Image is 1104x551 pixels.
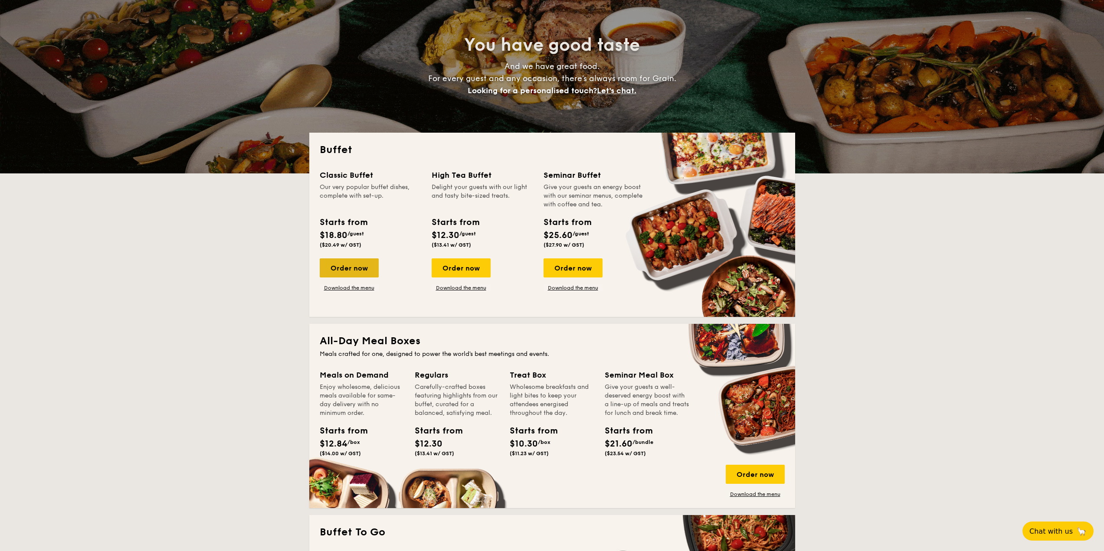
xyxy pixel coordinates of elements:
span: /guest [573,231,589,237]
div: Delight your guests with our light and tasty bite-sized treats. [432,183,533,209]
div: High Tea Buffet [432,169,533,181]
button: Chat with us🦙 [1022,522,1094,541]
span: ($11.23 w/ GST) [510,450,549,456]
span: 🦙 [1076,526,1087,536]
h2: Buffet [320,143,785,157]
span: ($27.90 w/ GST) [544,242,584,248]
div: Starts from [544,216,591,229]
a: Download the menu [432,284,491,291]
div: Order now [544,258,603,277]
span: You have good taste [464,35,640,55]
span: $18.80 [320,230,347,241]
span: $12.84 [320,439,347,449]
div: Starts from [415,424,454,437]
span: $25.60 [544,230,573,241]
span: /guest [347,231,364,237]
span: Looking for a personalised touch? [468,86,597,95]
div: Meals on Demand [320,369,404,381]
div: Classic Buffet [320,169,421,181]
span: ($13.41 w/ GST) [432,242,471,248]
span: $12.30 [415,439,442,449]
div: Starts from [320,424,359,437]
div: Wholesome breakfasts and light bites to keep your attendees energised throughout the day. [510,383,594,417]
div: Give your guests an energy boost with our seminar menus, complete with coffee and tea. [544,183,645,209]
div: Our very popular buffet dishes, complete with set-up. [320,183,421,209]
span: ($23.54 w/ GST) [605,450,646,456]
div: Carefully-crafted boxes featuring highlights from our buffet, curated for a balanced, satisfying ... [415,383,499,417]
span: ($20.49 w/ GST) [320,242,361,248]
a: Download the menu [320,284,379,291]
div: Starts from [510,424,549,437]
div: Regulars [415,369,499,381]
div: Order now [726,465,785,484]
div: Starts from [605,424,644,437]
span: $21.60 [605,439,632,449]
span: And we have great food. For every guest and any occasion, there’s always room for Grain. [428,62,676,95]
h2: All-Day Meal Boxes [320,334,785,348]
div: Treat Box [510,369,594,381]
div: Meals crafted for one, designed to power the world's best meetings and events. [320,350,785,359]
div: Give your guests a well-deserved energy boost with a line-up of meals and treats for lunch and br... [605,383,689,417]
a: Download the menu [544,284,603,291]
span: $12.30 [432,230,459,241]
div: Starts from [432,216,479,229]
span: $10.30 [510,439,538,449]
div: Seminar Buffet [544,169,645,181]
span: /guest [459,231,476,237]
div: Enjoy wholesome, delicious meals available for same-day delivery with no minimum order. [320,383,404,417]
div: Seminar Meal Box [605,369,689,381]
span: /box [538,439,550,445]
div: Order now [432,258,491,277]
span: Chat with us [1029,527,1073,535]
div: Order now [320,258,379,277]
a: Download the menu [726,491,785,498]
span: /box [347,439,360,445]
span: ($14.00 w/ GST) [320,450,361,456]
div: Starts from [320,216,367,229]
h2: Buffet To Go [320,525,785,539]
span: /bundle [632,439,653,445]
span: Let's chat. [597,86,636,95]
span: ($13.41 w/ GST) [415,450,454,456]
